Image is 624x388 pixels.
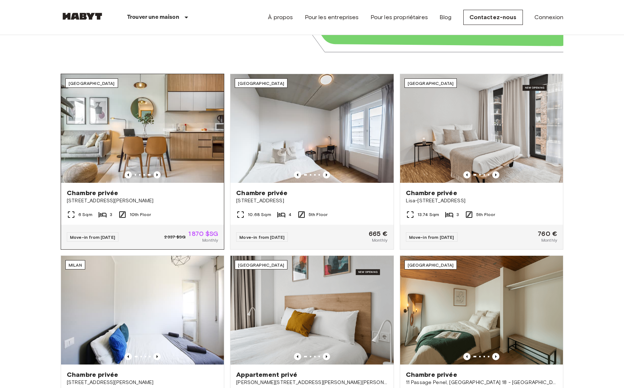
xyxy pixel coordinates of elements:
button: Previous image [294,353,301,360]
span: 5th Floor [309,211,328,218]
a: Connexion [534,13,563,22]
span: Chambre privée [236,189,287,197]
span: Milan [69,262,82,268]
span: 665 € [369,230,388,237]
img: Habyt [61,13,104,20]
span: 2 337 $SG [164,234,186,240]
a: Marketing picture of unit DE-04-037-026-03QPrevious imagePrevious image[GEOGRAPHIC_DATA]Chambre p... [230,74,394,250]
span: Appartement privé [236,370,297,379]
span: 11 Passage Penel, [GEOGRAPHIC_DATA] 18 - [GEOGRAPHIC_DATA] [406,379,557,386]
span: 13.74 Sqm [417,211,439,218]
span: 1 870 $SG [188,230,218,237]
a: Pour les entreprises [305,13,359,22]
span: [STREET_ADDRESS][PERSON_NAME] [67,379,218,386]
a: À propos [268,13,293,22]
a: Pour les propriétaires [370,13,428,22]
button: Previous image [492,171,499,178]
span: Monthly [372,237,388,243]
button: Previous image [323,171,330,178]
button: Previous image [463,353,471,360]
span: 3 [456,211,459,218]
img: Marketing picture of unit IT-14-111-001-006 [61,256,224,365]
span: Chambre privée [67,370,118,379]
span: 6 Sqm [78,211,92,218]
button: Previous image [294,171,301,178]
span: [PERSON_NAME][STREET_ADDRESS][PERSON_NAME][PERSON_NAME] [236,379,387,386]
span: [STREET_ADDRESS] [236,197,387,204]
span: Chambre privée [67,189,118,197]
span: Move-in from [DATE] [70,234,115,240]
span: 760 € [538,230,557,237]
span: Chambre privée [406,189,457,197]
button: Previous image [125,171,132,178]
a: Contactez-nous [463,10,523,25]
img: Marketing picture of unit ES-15-102-734-001 [230,256,393,365]
span: 5th Floor [476,211,495,218]
span: Monthly [541,237,557,243]
span: Move-in from [DATE] [239,234,285,240]
span: 10th Floor [130,211,151,218]
span: Lisa-[STREET_ADDRESS] [406,197,557,204]
span: 3 [110,211,112,218]
span: Move-in from [DATE] [409,234,454,240]
a: Blog [439,13,452,22]
span: [STREET_ADDRESS][PERSON_NAME] [67,197,218,204]
img: Marketing picture of unit FR-18-011-001-012 [400,256,563,365]
img: Marketing picture of unit DE-04-037-026-03Q [230,74,393,183]
a: Marketing picture of unit DE-01-489-505-002Previous imagePrevious image[GEOGRAPHIC_DATA]Chambre p... [400,74,563,250]
img: Marketing picture of unit DE-01-489-505-002 [400,74,563,183]
button: Previous image [492,353,499,360]
span: 4 [289,211,291,218]
button: Previous image [125,353,132,360]
button: Previous image [463,171,471,178]
button: Previous image [323,353,330,360]
a: Previous imagePrevious image[GEOGRAPHIC_DATA]Chambre privée[STREET_ADDRESS][PERSON_NAME]6 Sqm310t... [61,74,224,250]
span: Monthly [202,237,218,243]
span: Chambre privée [406,370,457,379]
span: 10.68 Sqm [248,211,271,218]
span: [GEOGRAPHIC_DATA] [408,262,454,268]
span: [GEOGRAPHIC_DATA] [408,81,454,86]
button: Previous image [153,353,161,360]
span: [GEOGRAPHIC_DATA] [238,81,284,86]
button: Previous image [153,171,161,178]
img: Marketing picture of unit SG-01-116-001-02 [61,74,224,183]
span: [GEOGRAPHIC_DATA] [238,262,284,268]
p: Trouver une maison [127,13,179,22]
span: [GEOGRAPHIC_DATA] [69,81,115,86]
